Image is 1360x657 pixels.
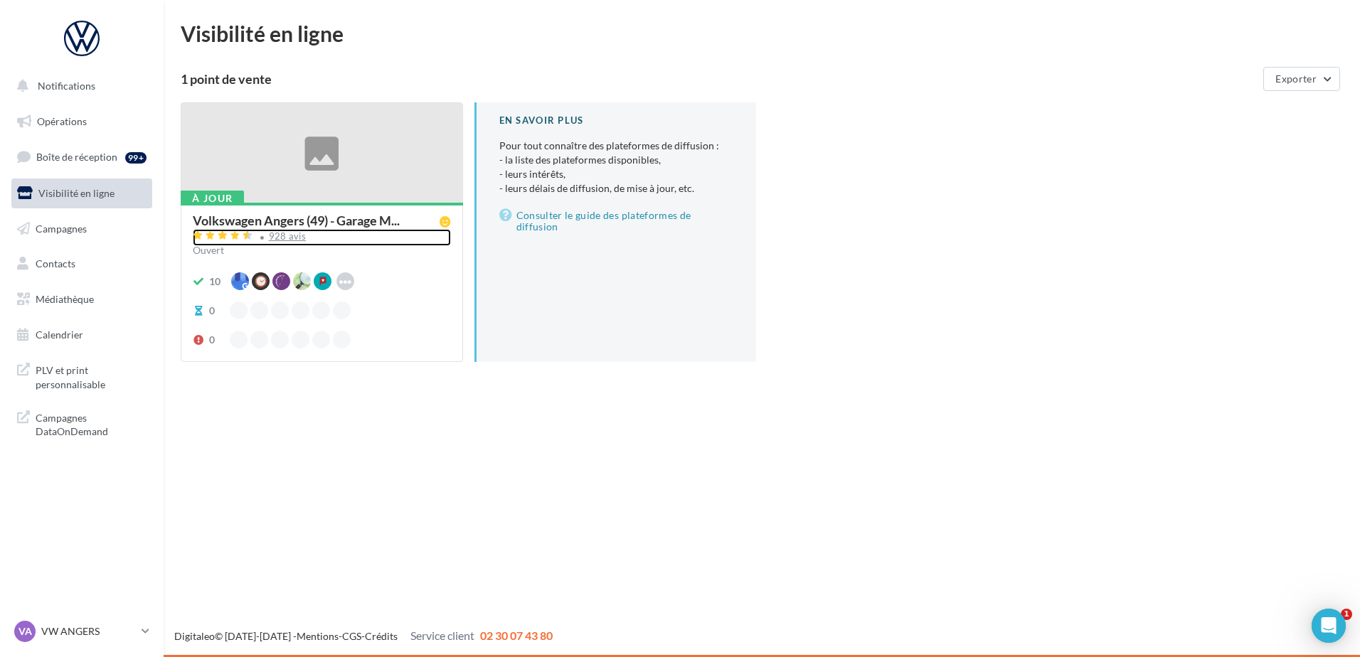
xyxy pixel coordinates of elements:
a: Médiathèque [9,284,155,314]
li: - la liste des plateformes disponibles, [499,153,734,167]
p: Pour tout connaître des plateformes de diffusion : [499,139,734,196]
button: Exporter [1263,67,1340,91]
div: 10 [209,274,221,289]
span: Visibilité en ligne [38,187,115,199]
span: VA [18,624,32,639]
div: 928 avis [269,232,307,241]
a: Digitaleo [174,630,215,642]
span: Volkswagen Angers (49) - Garage M... [193,214,400,227]
a: Opérations [9,107,155,137]
a: CGS [342,630,361,642]
div: En savoir plus [499,114,734,127]
span: Opérations [37,115,87,127]
span: Exporter [1275,73,1317,85]
a: 928 avis [193,229,451,246]
span: Service client [410,629,474,642]
button: Notifications [9,71,149,101]
span: Campagnes [36,222,87,234]
span: © [DATE]-[DATE] - - - [174,630,553,642]
a: Contacts [9,249,155,279]
span: Médiathèque [36,293,94,305]
a: Campagnes [9,214,155,244]
a: Calendrier [9,320,155,350]
a: PLV et print personnalisable [9,355,155,397]
span: Notifications [38,80,95,92]
a: Crédits [365,630,398,642]
li: - leurs délais de diffusion, de mise à jour, etc. [499,181,734,196]
div: Open Intercom Messenger [1312,609,1346,643]
div: 99+ [125,152,147,164]
a: VA VW ANGERS [11,618,152,645]
div: 0 [209,304,215,318]
li: - leurs intérêts, [499,167,734,181]
span: 02 30 07 43 80 [480,629,553,642]
span: Boîte de réception [36,151,117,163]
a: Consulter le guide des plateformes de diffusion [499,207,734,235]
a: Mentions [297,630,339,642]
div: Visibilité en ligne [181,23,1343,44]
span: 1 [1341,609,1352,620]
a: Visibilité en ligne [9,178,155,208]
span: Contacts [36,257,75,269]
a: Campagnes DataOnDemand [9,402,155,444]
p: VW ANGERS [41,624,136,639]
span: Campagnes DataOnDemand [36,408,147,439]
span: Calendrier [36,328,83,341]
div: À jour [181,191,244,206]
div: 0 [209,333,215,347]
span: PLV et print personnalisable [36,360,147,391]
a: Boîte de réception99+ [9,141,155,172]
span: Ouvert [193,244,224,256]
div: 1 point de vente [181,73,1258,85]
